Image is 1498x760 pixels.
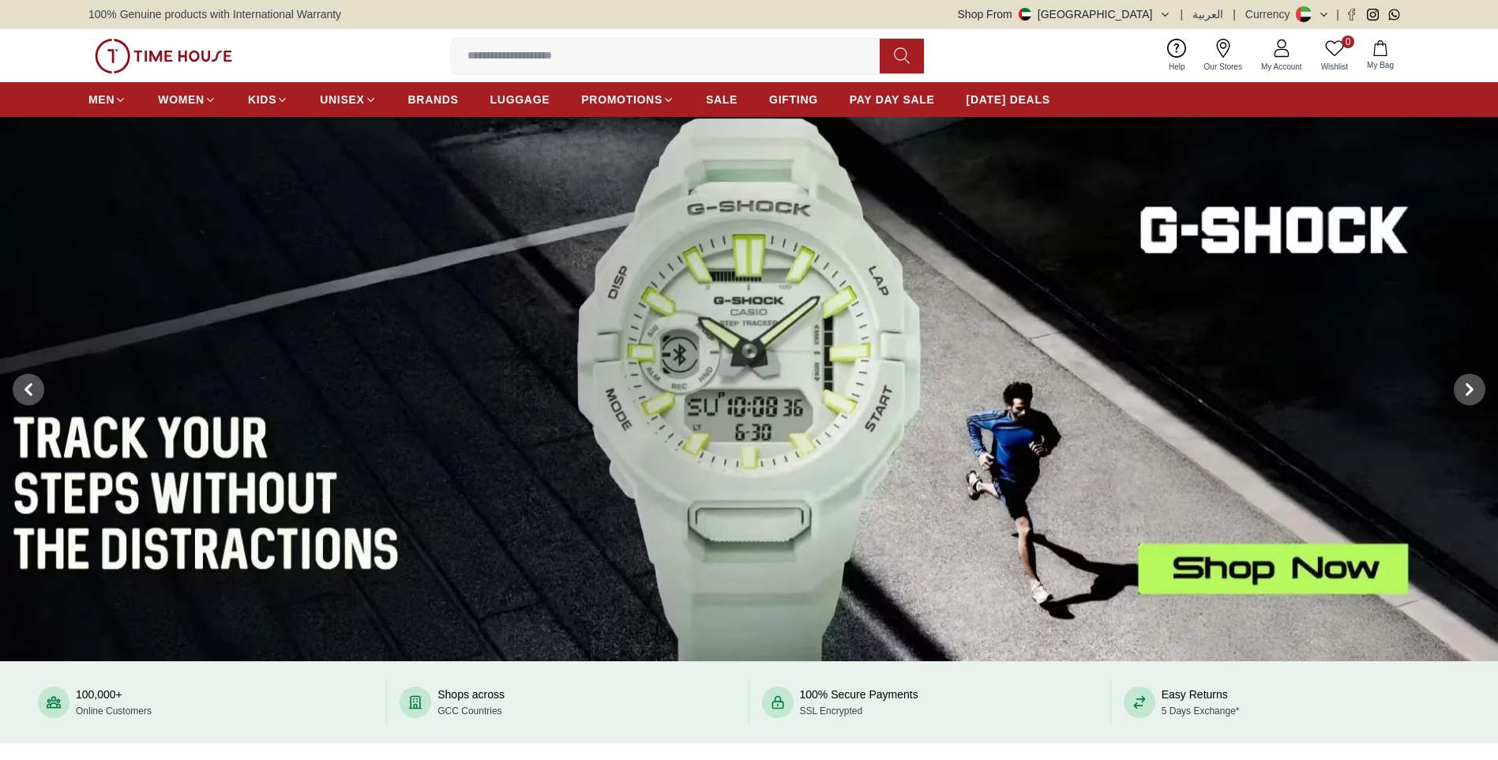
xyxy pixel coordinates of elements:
[1159,36,1195,76] a: Help
[1315,61,1354,73] span: Wishlist
[248,85,288,114] a: KIDS
[958,6,1171,22] button: Shop From[GEOGRAPHIC_DATA]
[850,92,935,107] span: PAY DAY SALE
[967,92,1050,107] span: [DATE] DEALS
[850,85,935,114] a: PAY DAY SALE
[437,687,505,718] div: Shops across
[248,92,276,107] span: KIDS
[800,687,918,718] div: 100% Secure Payments
[1346,9,1357,21] a: Facebook
[76,687,152,718] div: 100,000+
[408,92,459,107] span: BRANDS
[88,92,115,107] span: MEN
[1255,61,1308,73] span: My Account
[1233,6,1236,22] span: |
[706,92,738,107] span: SALE
[88,85,126,114] a: MEN
[1367,9,1379,21] a: Instagram
[158,85,216,114] a: WOMEN
[1181,6,1184,22] span: |
[437,705,501,717] span: GCC Countries
[408,85,459,114] a: BRANDS
[1195,36,1252,76] a: Our Stores
[1162,705,1240,717] span: 5 Days Exchange*
[1162,61,1192,73] span: Help
[769,85,818,114] a: GIFTING
[1388,9,1400,21] a: Whatsapp
[490,85,550,114] a: LUGGAGE
[1192,6,1223,22] button: العربية
[88,6,341,22] span: 100% Genuine products with International Warranty
[320,92,364,107] span: UNISEX
[76,705,152,717] span: Online Customers
[967,85,1050,114] a: [DATE] DEALS
[1336,6,1339,22] span: |
[581,85,674,114] a: PROMOTIONS
[1342,36,1354,48] span: 0
[581,92,663,107] span: PROMOTIONS
[95,39,232,73] img: ...
[706,85,738,114] a: SALE
[1312,36,1357,76] a: 0Wishlist
[1019,8,1031,21] img: United Arab Emirates
[800,705,863,717] span: SSL Encrypted
[1162,687,1240,718] div: Easy Returns
[1198,61,1248,73] span: Our Stores
[490,92,550,107] span: LUGGAGE
[320,85,376,114] a: UNISEX
[158,92,205,107] span: WOMEN
[1357,37,1403,74] button: My Bag
[1361,59,1400,71] span: My Bag
[769,92,818,107] span: GIFTING
[1245,6,1297,22] div: Currency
